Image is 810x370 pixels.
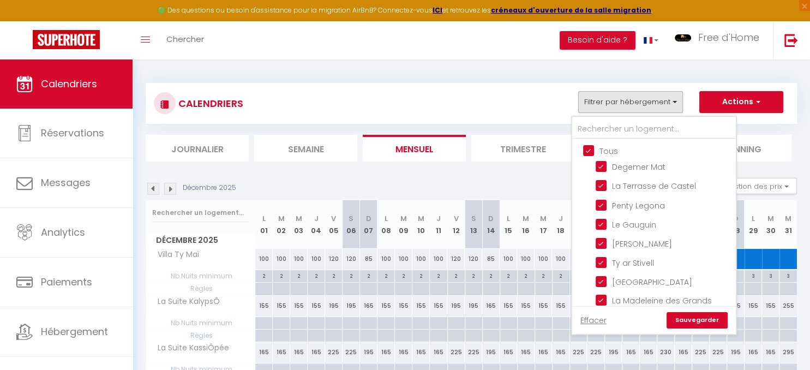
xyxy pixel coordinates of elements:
[314,213,319,224] abbr: J
[675,34,691,41] img: ...
[482,296,500,316] div: 165
[447,296,465,316] div: 195
[535,342,552,362] div: 165
[331,213,336,224] abbr: V
[377,270,394,281] div: 2
[535,249,552,269] div: 100
[535,270,552,281] div: 2
[146,135,249,162] li: Journalier
[785,213,791,224] abbr: M
[604,342,622,362] div: 195
[784,33,798,47] img: logout
[395,296,412,316] div: 155
[518,270,535,281] div: 2
[447,249,465,269] div: 120
[366,213,371,224] abbr: D
[571,116,737,335] div: Filtrer par hébergement
[517,249,535,269] div: 100
[412,200,430,249] th: 10
[465,249,482,269] div: 120
[360,200,377,249] th: 07
[675,342,692,362] div: 165
[41,325,108,338] span: Hébergement
[572,120,736,139] input: Rechercher un logement...
[569,296,587,316] div: 195
[296,213,302,224] abbr: M
[273,249,290,269] div: 100
[41,275,92,289] span: Paiements
[41,225,85,239] span: Analytics
[412,270,429,281] div: 2
[254,135,357,162] li: Semaine
[41,126,104,140] span: Réservations
[692,342,710,362] div: 225
[430,296,447,316] div: 155
[779,200,797,249] th: 31
[41,176,91,189] span: Messages
[255,200,273,249] th: 01
[176,91,243,116] h3: CALENDRIERS
[308,200,325,249] th: 04
[377,200,395,249] th: 08
[412,342,430,362] div: 165
[612,219,656,230] span: Le Gauguin
[343,270,359,281] div: 2
[523,213,529,224] abbr: M
[745,296,762,316] div: 155
[454,213,459,224] abbr: V
[483,270,500,281] div: 2
[385,213,388,224] abbr: L
[552,200,569,249] th: 18
[33,30,100,49] img: Super Booking
[395,342,412,362] div: 165
[727,342,745,362] div: 195
[290,249,308,269] div: 100
[465,296,482,316] div: 195
[553,270,569,281] div: 2
[377,342,395,362] div: 165
[395,249,412,269] div: 100
[308,342,325,362] div: 165
[667,21,773,59] a: ... Free d'Home
[273,296,290,316] div: 155
[9,4,41,37] button: Ouvrir le widget de chat LiveChat
[146,232,255,248] span: Décembre 2025
[447,200,465,249] th: 12
[612,238,672,249] span: [PERSON_NAME]
[290,200,308,249] th: 03
[325,270,342,281] div: 2
[412,249,430,269] div: 100
[343,249,360,269] div: 120
[745,270,761,281] div: 3
[433,5,442,15] a: ICI
[363,135,466,162] li: Mensuel
[710,342,727,362] div: 225
[148,249,202,261] span: Villa Ty Maï
[262,213,266,224] abbr: L
[430,249,447,269] div: 100
[430,200,447,249] th: 11
[430,342,447,362] div: 165
[377,249,395,269] div: 100
[779,342,797,362] div: 295
[325,296,343,316] div: 195
[762,270,779,281] div: 3
[517,296,535,316] div: 155
[745,200,762,249] th: 29
[273,342,290,362] div: 165
[500,249,517,269] div: 100
[465,200,482,249] th: 13
[482,342,500,362] div: 195
[360,342,377,362] div: 195
[255,296,273,316] div: 155
[471,135,574,162] li: Trimestre
[308,249,325,269] div: 100
[471,213,476,224] abbr: S
[569,200,587,249] th: 19
[412,296,430,316] div: 155
[146,283,255,295] span: Règles
[500,342,517,362] div: 165
[762,200,779,249] th: 30
[308,296,325,316] div: 155
[418,213,424,224] abbr: M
